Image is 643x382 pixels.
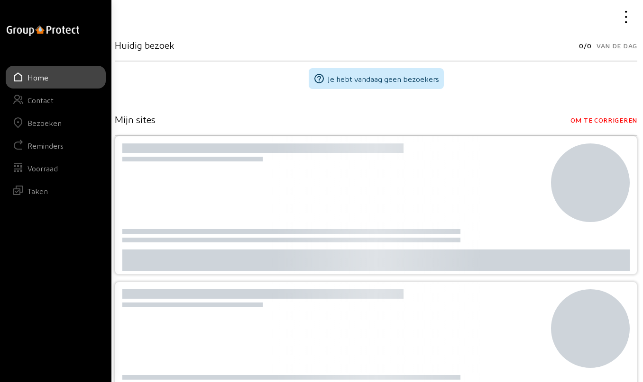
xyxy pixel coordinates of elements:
[28,164,58,173] div: Voorraad
[579,39,592,53] span: 0/0
[6,66,106,89] a: Home
[328,74,439,83] span: Je hebt vandaag geen bezoekers
[28,141,64,150] div: Reminders
[6,179,106,202] a: Taken
[28,187,48,195] div: Taken
[115,114,156,125] h3: Mijn sites
[28,96,54,105] div: Contact
[6,111,106,134] a: Bezoeken
[570,114,637,127] span: Om te corrigeren
[28,73,48,82] div: Home
[6,89,106,111] a: Contact
[313,73,325,84] mat-icon: help_outline
[597,39,637,53] span: Van de dag
[6,157,106,179] a: Voorraad
[28,118,62,127] div: Bezoeken
[115,39,174,51] h3: Huidig bezoek
[7,26,79,36] img: logo-oneline.png
[6,134,106,157] a: Reminders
